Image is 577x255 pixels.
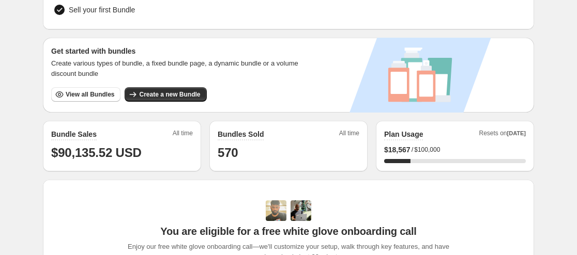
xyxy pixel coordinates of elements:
[384,145,526,155] div: /
[51,87,120,102] button: View all Bundles
[51,46,308,56] h3: Get started with bundles
[139,90,200,99] span: Create a new Bundle
[218,129,264,139] h2: Bundles Sold
[125,87,206,102] button: Create a new Bundle
[51,145,193,161] h1: $90,135.52 USD
[160,225,416,237] span: You are eligible for a free white glove onboarding call
[384,129,423,139] h2: Plan Usage
[414,146,440,154] span: $100,000
[507,130,526,136] span: [DATE]
[479,129,526,140] span: Resets on
[218,145,359,161] h1: 570
[51,58,308,79] span: Create various types of bundle, a fixed bundle page, a dynamic bundle or a volume discount bundle
[291,200,311,221] img: Prakhar
[66,90,114,99] span: View all Bundles
[266,200,286,221] img: Adi
[339,129,359,140] span: All time
[69,5,135,15] span: Sell your first Bundle
[384,145,411,155] span: $ 18,567
[173,129,193,140] span: All time
[51,129,97,139] h2: Bundle Sales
